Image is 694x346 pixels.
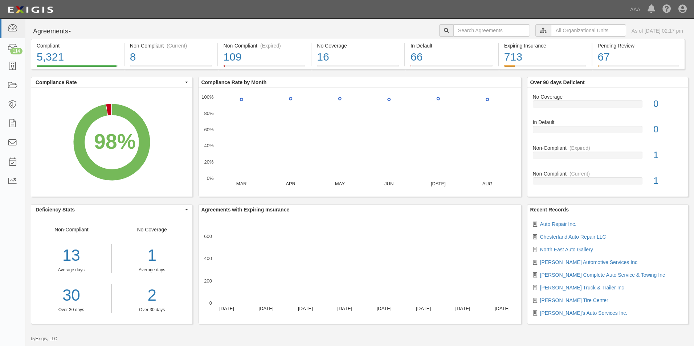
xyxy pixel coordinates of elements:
[117,267,187,273] div: Average days
[199,215,521,324] svg: A chart.
[31,284,111,307] a: 30
[10,48,23,54] div: 114
[384,181,393,186] text: JUN
[36,206,183,213] span: Deficiency Stats
[5,3,56,16] img: logo-5460c22ac91f19d4615b14bd174203de0afe785f0fc80cf4dbbc73dc1793850b.png
[36,336,57,341] a: Exigis, LLC
[335,181,345,186] text: MAY
[130,42,212,49] div: Non-Compliant (Current)
[31,244,111,267] div: 13
[598,49,679,65] div: 67
[31,24,85,39] button: Agreements
[201,94,214,100] text: 100%
[130,49,212,65] div: 8
[199,88,521,197] div: A chart.
[337,306,352,311] text: [DATE]
[236,181,246,186] text: MAR
[540,285,624,291] a: [PERSON_NAME] Truck & Trailer Inc
[167,42,187,49] div: (Current)
[204,111,213,116] text: 80%
[94,127,136,157] div: 98%
[311,65,404,71] a: No Coverage16
[592,65,685,71] a: Pending Review67
[218,65,311,71] a: Non-Compliant(Expired)109
[317,49,399,65] div: 16
[499,65,592,71] a: Expiring Insurance713
[598,42,679,49] div: Pending Review
[117,284,187,307] a: 2
[570,170,590,177] div: (Current)
[117,307,187,313] div: Over 30 days
[540,247,593,252] a: North East Auto Gallery
[540,234,606,240] a: Chesterland Auto Repair LLC
[317,42,399,49] div: No Coverage
[31,65,124,71] a: Compliant5,321
[31,336,57,342] small: by
[533,119,683,144] a: In Default0
[201,79,267,85] b: Compliance Rate by Month
[37,49,118,65] div: 5,321
[632,27,683,34] div: As of [DATE] 02:17 pm
[204,278,212,283] text: 200
[430,181,445,186] text: [DATE]
[204,234,212,239] text: 600
[124,65,217,71] a: Non-Compliant(Current)8
[662,5,671,14] i: Help Center - Complianz
[224,42,306,49] div: Non-Compliant (Expired)
[551,24,626,37] input: All Organizational Units
[260,42,281,49] div: (Expired)
[533,93,683,119] a: No Coverage0
[626,2,644,17] a: AAA
[540,272,665,278] a: [PERSON_NAME] Complete Auto Service & Towing Inc
[31,88,192,197] div: A chart.
[258,306,273,311] text: [DATE]
[648,123,688,136] div: 0
[204,143,213,148] text: 40%
[411,42,493,49] div: In Default
[527,170,689,177] div: Non-Compliant
[527,93,689,100] div: No Coverage
[504,42,586,49] div: Expiring Insurance
[540,297,608,303] a: [PERSON_NAME] Tire Center
[31,307,111,313] div: Over 30 days
[209,300,212,306] text: 0
[286,181,295,186] text: APR
[540,259,637,265] a: [PERSON_NAME] Automotive Services Inc
[648,174,688,188] div: 1
[416,306,431,311] text: [DATE]
[219,306,234,311] text: [DATE]
[207,176,213,181] text: 0%
[540,221,576,227] a: Auto Repair Inc.
[533,144,683,170] a: Non-Compliant(Expired)1
[648,149,688,162] div: 1
[570,144,590,152] div: (Expired)
[453,24,530,37] input: Search Agreements
[405,65,498,71] a: In Default66
[376,306,391,311] text: [DATE]
[36,79,183,86] span: Compliance Rate
[204,256,212,261] text: 400
[530,79,585,85] b: Over 90 days Deficient
[648,98,688,111] div: 0
[112,226,192,313] div: No Coverage
[504,49,586,65] div: 713
[527,119,689,126] div: In Default
[204,159,213,165] text: 20%
[533,170,683,190] a: Non-Compliant(Current)1
[530,207,569,213] b: Recent Records
[201,207,290,213] b: Agreements with Expiring Insurance
[224,49,306,65] div: 109
[31,226,112,313] div: Non-Compliant
[455,306,470,311] text: [DATE]
[204,127,213,132] text: 60%
[494,306,509,311] text: [DATE]
[411,49,493,65] div: 66
[298,306,313,311] text: [DATE]
[31,267,111,273] div: Average days
[482,181,492,186] text: AUG
[540,310,628,316] a: [PERSON_NAME]'s Auto Services Inc.
[31,77,192,87] button: Compliance Rate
